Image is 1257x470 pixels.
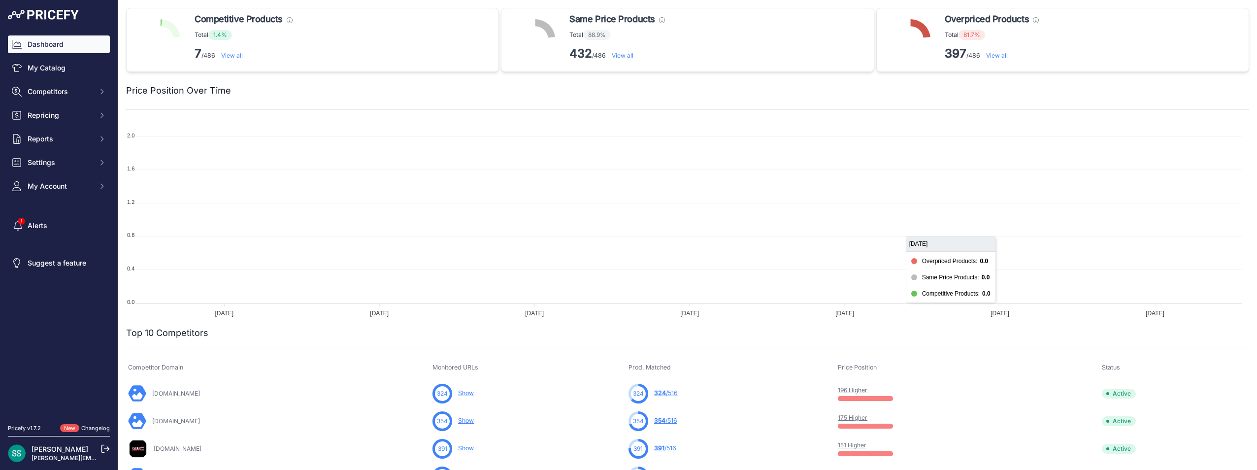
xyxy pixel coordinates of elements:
button: My Account [8,177,110,195]
tspan: 0.0 [127,299,134,305]
a: View all [221,52,243,59]
span: 354 [633,417,644,426]
img: Pricefy Logo [8,10,79,20]
span: 391 [438,444,447,453]
span: 391 [654,444,664,452]
tspan: [DATE] [835,310,854,317]
span: Competitors [28,87,92,97]
strong: 432 [569,46,592,61]
span: 324 [654,389,666,397]
span: 324 [633,389,644,398]
p: Total [569,30,664,40]
button: Competitors [8,83,110,101]
h2: Top 10 Competitors [126,326,208,340]
span: 324 [437,389,448,398]
span: Same Price Products [569,12,655,26]
span: Overpriced Products [945,12,1029,26]
tspan: [DATE] [1146,310,1164,317]
span: 81.7% [959,30,985,40]
span: Prod. Matched [628,364,671,371]
div: Pricefy v1.7.2 [8,424,41,433]
a: Suggest a feature [8,254,110,272]
a: Changelog [81,425,110,432]
tspan: [DATE] [991,310,1009,317]
span: 88.9% [583,30,611,40]
a: View all [986,52,1008,59]
span: New [60,424,79,433]
button: Reports [8,130,110,148]
tspan: [DATE] [680,310,699,317]
a: 391/516 [654,444,676,452]
tspan: 1.2 [127,199,134,205]
button: Settings [8,154,110,171]
button: Repricing [8,106,110,124]
span: My Account [28,181,92,191]
span: Price Position [838,364,877,371]
strong: 7 [195,46,201,61]
a: [DOMAIN_NAME] [154,445,201,452]
a: View all [612,52,633,59]
a: 324/516 [654,389,678,397]
span: Active [1102,416,1136,426]
span: Status [1102,364,1120,371]
span: Repricing [28,110,92,120]
a: My Catalog [8,59,110,77]
h2: Price Position Over Time [126,84,231,98]
span: 354 [654,417,665,424]
a: Alerts [8,217,110,235]
a: [DOMAIN_NAME] [152,390,200,397]
span: Active [1102,389,1136,399]
a: 151 Higher [838,441,866,449]
nav: Sidebar [8,35,110,412]
span: Competitive Products [195,12,283,26]
tspan: 0.8 [127,232,134,238]
a: [PERSON_NAME] [32,445,88,453]
tspan: [DATE] [215,310,233,317]
span: 354 [437,417,448,426]
a: Show [458,417,474,424]
span: Settings [28,158,92,168]
strong: 397 [945,46,966,61]
tspan: [DATE] [525,310,544,317]
a: Dashboard [8,35,110,53]
a: Show [458,389,474,397]
span: 391 [633,444,643,453]
p: /486 [195,46,293,62]
span: 1.4% [208,30,232,40]
tspan: [DATE] [370,310,389,317]
tspan: 0.4 [127,266,134,271]
tspan: 1.6 [127,166,134,171]
a: 354/516 [654,417,677,424]
span: Active [1102,444,1136,454]
tspan: 2.0 [127,133,134,138]
p: /486 [945,46,1039,62]
a: [PERSON_NAME][EMAIL_ADDRESS][PERSON_NAME][DOMAIN_NAME] [32,454,232,462]
span: Monitored URLs [432,364,478,371]
a: 196 Higher [838,386,867,394]
span: Competitor Domain [128,364,183,371]
a: [DOMAIN_NAME] [152,417,200,425]
span: Reports [28,134,92,144]
p: Total [195,30,293,40]
a: 175 Higher [838,414,867,421]
a: Show [458,444,474,452]
p: Total [945,30,1039,40]
p: /486 [569,46,664,62]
